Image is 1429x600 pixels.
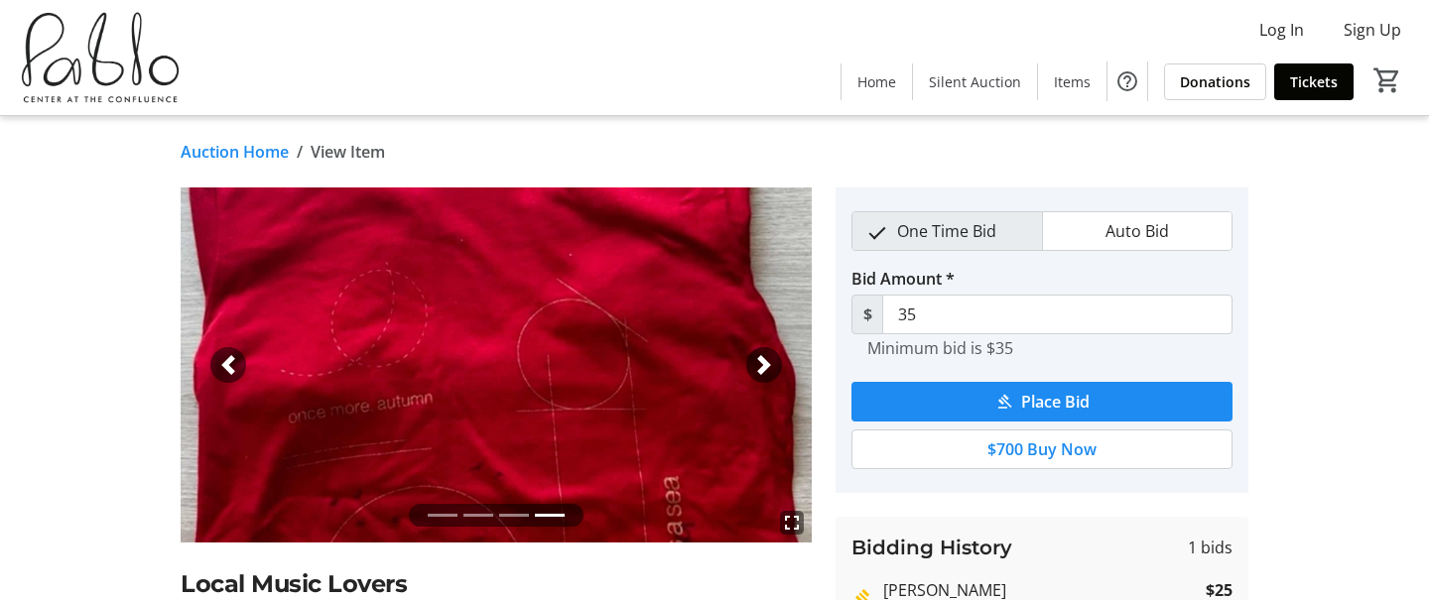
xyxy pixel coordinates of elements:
span: $700 Buy Now [987,437,1097,461]
span: View Item [311,140,385,164]
img: Pablo Center's Logo [12,8,189,107]
img: Image [181,187,812,542]
span: Silent Auction [929,71,1021,92]
button: $700 Buy Now [851,429,1233,469]
span: Home [857,71,896,92]
mat-icon: fullscreen [780,511,804,535]
h3: Bidding History [851,533,1012,562]
span: Donations [1180,71,1250,92]
a: Auction Home [181,140,289,164]
span: 1 bids [1188,536,1233,559]
a: Donations [1164,63,1266,100]
a: Tickets [1274,63,1354,100]
a: Home [842,63,912,100]
span: Place Bid [1021,390,1090,414]
span: One Time Bid [885,212,1008,250]
tr-hint: Minimum bid is $35 [867,338,1013,358]
span: Tickets [1290,71,1338,92]
span: / [297,140,303,164]
button: Sign Up [1328,14,1417,46]
button: Log In [1243,14,1320,46]
a: Silent Auction [913,63,1037,100]
span: Auto Bid [1094,212,1181,250]
button: Help [1107,61,1147,101]
label: Bid Amount * [851,267,955,291]
span: Items [1054,71,1091,92]
span: $ [851,295,883,334]
span: Sign Up [1344,18,1401,42]
span: Log In [1259,18,1304,42]
button: Cart [1369,62,1405,98]
button: Place Bid [851,382,1233,421]
a: Items [1038,63,1106,100]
